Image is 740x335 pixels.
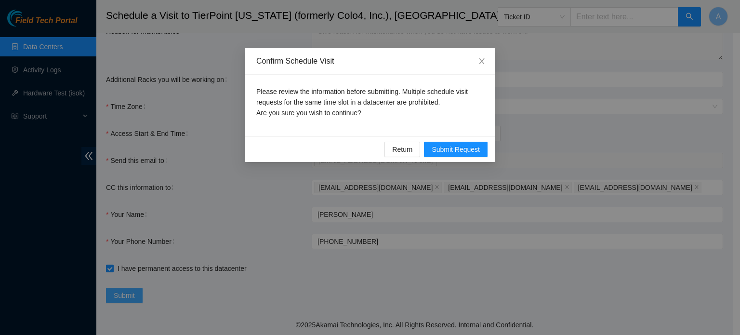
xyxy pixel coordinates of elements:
p: Please review the information before submitting. Multiple schedule visit requests for the same ti... [256,86,484,118]
span: close [478,57,486,65]
button: Return [384,142,420,157]
span: Submit Request [432,144,480,155]
span: Return [392,144,412,155]
button: Close [468,48,495,75]
div: Confirm Schedule Visit [256,56,484,67]
button: Submit Request [424,142,488,157]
